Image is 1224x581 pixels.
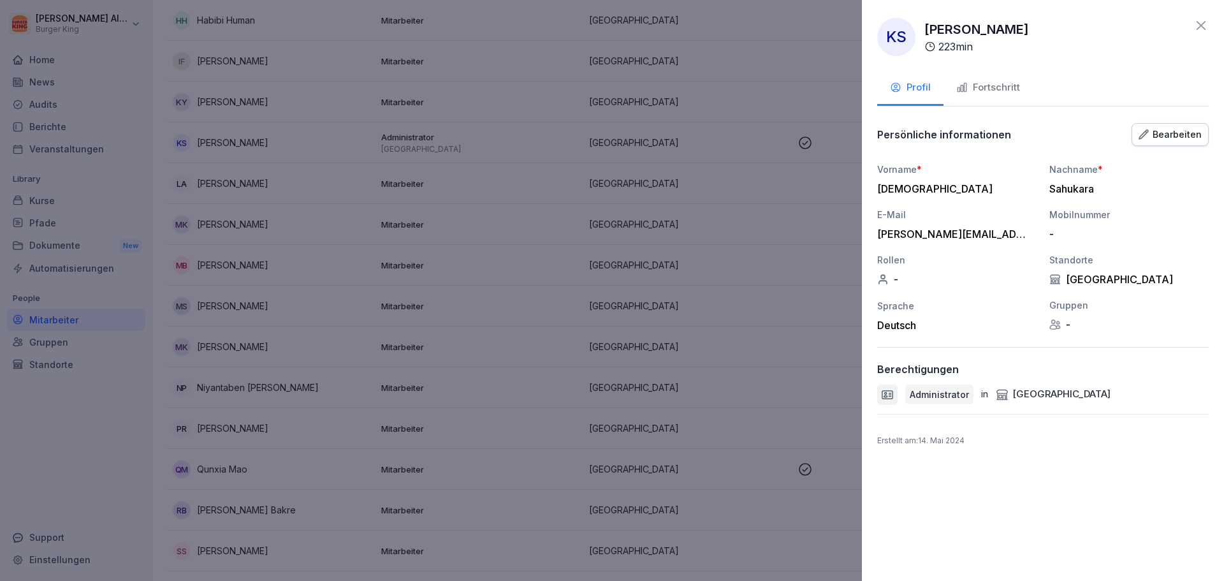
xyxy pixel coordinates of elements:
[1049,228,1202,240] div: -
[1049,298,1209,312] div: Gruppen
[1049,182,1202,195] div: Sahukara
[877,228,1030,240] div: [PERSON_NAME][EMAIL_ADDRESS][DOMAIN_NAME]
[1049,163,1209,176] div: Nachname
[1139,128,1202,142] div: Bearbeiten
[877,163,1037,176] div: Vorname
[877,18,915,56] div: KS
[910,388,969,401] p: Administrator
[996,387,1111,402] div: [GEOGRAPHIC_DATA]
[877,71,943,106] button: Profil
[924,20,1029,39] p: [PERSON_NAME]
[943,71,1033,106] button: Fortschritt
[877,128,1011,141] p: Persönliche informationen
[877,273,1037,286] div: -
[981,387,988,402] p: in
[877,299,1037,313] div: Sprache
[877,208,1037,221] div: E-Mail
[877,182,1030,195] div: [DEMOGRAPHIC_DATA]
[877,363,959,376] p: Berechtigungen
[877,435,1209,446] p: Erstellt am : 14. Mai 2024
[1049,208,1209,221] div: Mobilnummer
[1049,273,1209,286] div: [GEOGRAPHIC_DATA]
[1049,253,1209,267] div: Standorte
[956,80,1020,95] div: Fortschritt
[1049,318,1209,331] div: -
[1132,123,1209,146] button: Bearbeiten
[877,253,1037,267] div: Rollen
[877,319,1037,332] div: Deutsch
[938,39,973,54] p: 223 min
[890,80,931,95] div: Profil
